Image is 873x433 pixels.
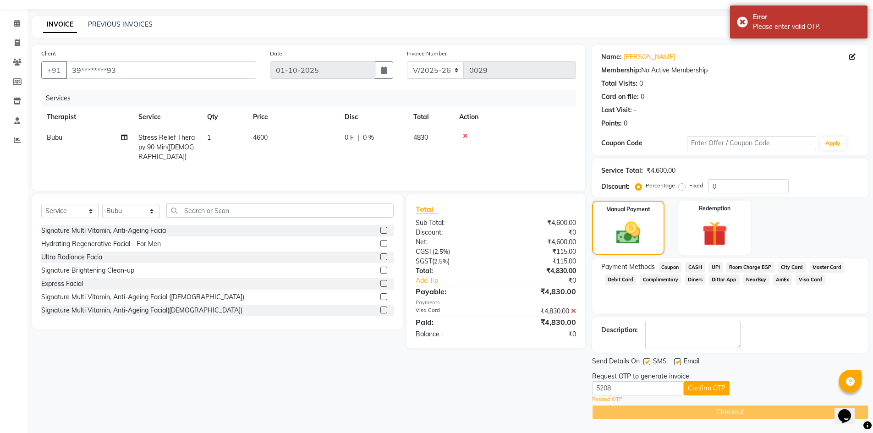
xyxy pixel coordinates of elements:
[641,92,644,102] div: 0
[687,136,816,150] input: Enter Offer / Coupon Code
[639,79,643,88] div: 0
[820,137,846,150] button: Apply
[708,262,723,273] span: UPI
[339,107,408,127] th: Disc
[409,317,496,328] div: Paid:
[207,133,211,142] span: 1
[408,107,454,127] th: Total
[601,119,622,128] div: Points:
[41,306,242,315] div: Signature Multi Vitamin, Anti-Ageing Facial([DEMOGRAPHIC_DATA])
[409,329,496,339] div: Balance :
[726,262,774,273] span: Room Charge EGP
[753,22,861,32] div: Please enter valid OTP.
[606,205,650,214] label: Manual Payment
[835,396,864,424] iframe: chat widget
[43,16,77,33] a: INVOICE
[416,247,433,256] span: CGST
[694,218,735,249] img: _gift.svg
[357,133,359,143] span: |
[496,218,583,228] div: ₹4,600.00
[634,105,637,115] div: -
[659,262,682,273] span: Coupon
[685,262,705,273] span: CASH
[601,66,641,75] div: Membership:
[609,219,648,247] img: _cash.svg
[454,107,576,127] th: Action
[41,61,67,79] button: +91
[41,266,134,275] div: Signature Brightening Clean-up
[796,274,825,285] span: Visa Card
[409,307,496,316] div: Visa Card
[511,276,583,285] div: ₹0
[434,258,448,265] span: 2.5%
[605,274,637,285] span: Debit Card
[601,105,632,115] div: Last Visit:
[601,182,630,192] div: Discount:
[409,237,496,247] div: Net:
[684,356,699,368] span: Email
[601,79,637,88] div: Total Visits:
[496,247,583,257] div: ₹115.00
[684,381,730,395] button: Confirm OTP
[601,262,655,272] span: Payment Methods
[41,107,133,127] th: Therapist
[592,395,622,403] a: Resend OTP
[409,247,496,257] div: ( )
[699,204,730,213] label: Redemption
[753,12,861,22] div: Error
[601,138,687,148] div: Coupon Code
[685,274,705,285] span: Diners
[409,218,496,228] div: Sub Total:
[496,307,583,316] div: ₹4,830.00
[496,228,583,237] div: ₹0
[409,266,496,276] div: Total:
[592,356,640,368] span: Send Details On
[345,133,354,143] span: 0 F
[624,119,627,128] div: 0
[601,325,638,335] div: Description:
[88,20,153,28] a: PREVIOUS INVOICES
[66,61,256,79] input: Search by Name/Mobile/Email/Code
[601,92,639,102] div: Card on file:
[41,279,83,289] div: Express Facial
[41,49,56,58] label: Client
[743,274,769,285] span: NearBuy
[409,276,510,285] a: Add Tip
[138,133,195,161] span: Stress Relief Therapy 90 Min([DEMOGRAPHIC_DATA])
[41,226,166,236] div: Signature Multi Vitamin, Anti-Ageing Facia
[653,356,667,368] span: SMS
[202,107,247,127] th: Qty
[413,133,428,142] span: 4830
[270,49,282,58] label: Date
[409,257,496,266] div: ( )
[601,66,859,75] div: No Active Membership
[496,237,583,247] div: ₹4,600.00
[416,204,437,214] span: Total
[416,257,432,265] span: SGST
[166,203,394,218] input: Search or Scan
[253,133,268,142] span: 4600
[247,107,339,127] th: Price
[409,286,496,297] div: Payable:
[47,133,62,142] span: Bubu
[592,372,689,381] div: Request OTP to generate invoice
[778,262,806,273] span: City Card
[810,262,845,273] span: Master Card
[647,166,675,175] div: ₹4,600.00
[646,181,675,190] label: Percentage
[496,329,583,339] div: ₹0
[496,257,583,266] div: ₹115.00
[416,299,576,307] div: Payments
[689,181,703,190] label: Fixed
[709,274,740,285] span: Dittor App
[409,228,496,237] div: Discount:
[601,52,622,62] div: Name:
[42,90,583,107] div: Services
[434,248,448,255] span: 2.5%
[363,133,374,143] span: 0 %
[496,317,583,328] div: ₹4,830.00
[133,107,202,127] th: Service
[407,49,447,58] label: Invoice Number
[592,381,684,395] input: Enter OTP
[496,286,583,297] div: ₹4,830.00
